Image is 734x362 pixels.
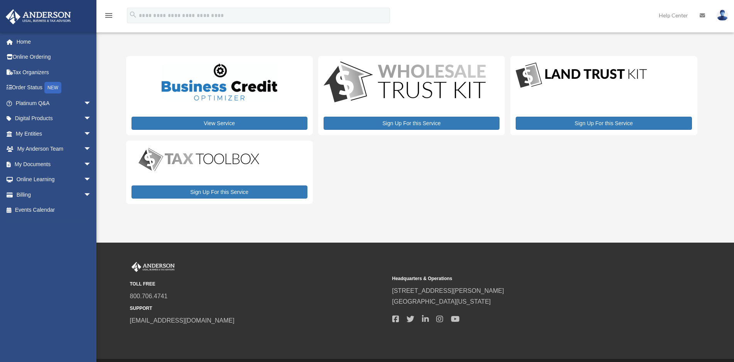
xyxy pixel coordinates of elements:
a: [STREET_ADDRESS][PERSON_NAME] [392,287,504,294]
img: LandTrust_lgo-1.jpg [516,61,647,90]
a: Events Calendar [5,202,103,218]
a: View Service [132,117,307,130]
img: User Pic [717,10,728,21]
img: Anderson Advisors Platinum Portal [3,9,73,24]
small: SUPPORT [130,304,387,313]
a: My Entitiesarrow_drop_down [5,126,103,141]
img: Anderson Advisors Platinum Portal [130,262,176,272]
a: menu [104,14,113,20]
a: Tax Organizers [5,65,103,80]
a: Order StatusNEW [5,80,103,96]
small: TOLL FREE [130,280,387,288]
i: menu [104,11,113,20]
span: arrow_drop_down [84,95,99,111]
small: Headquarters & Operations [392,275,649,283]
a: Online Learningarrow_drop_down [5,172,103,187]
a: [GEOGRAPHIC_DATA][US_STATE] [392,298,491,305]
span: arrow_drop_down [84,111,99,127]
a: Home [5,34,103,49]
a: Sign Up For this Service [516,117,692,130]
img: taxtoolbox_new-1.webp [132,146,267,173]
span: arrow_drop_down [84,156,99,172]
img: WS-Trust-Kit-lgo-1.jpg [324,61,486,104]
a: Digital Productsarrow_drop_down [5,111,99,126]
a: Platinum Q&Aarrow_drop_down [5,95,103,111]
a: My Anderson Teamarrow_drop_down [5,141,103,157]
span: arrow_drop_down [84,187,99,203]
a: Sign Up For this Service [132,185,307,199]
a: Billingarrow_drop_down [5,187,103,202]
a: Online Ordering [5,49,103,65]
a: 800.706.4741 [130,293,168,299]
a: Sign Up For this Service [324,117,499,130]
span: arrow_drop_down [84,141,99,157]
span: arrow_drop_down [84,172,99,188]
div: NEW [44,82,61,93]
span: arrow_drop_down [84,126,99,142]
i: search [129,10,137,19]
a: [EMAIL_ADDRESS][DOMAIN_NAME] [130,317,235,324]
a: My Documentsarrow_drop_down [5,156,103,172]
